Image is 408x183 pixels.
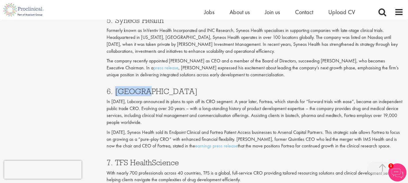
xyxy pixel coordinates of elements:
[265,8,280,16] a: Join us
[195,143,238,149] a: earnings press release
[230,8,250,16] a: About us
[328,8,355,16] a: Upload CV
[107,98,403,126] p: In [DATE], Labcorp announced its plans to spin off its CRO segment. A year later, Fortrea, which ...
[204,8,214,16] a: Jobs
[388,163,394,169] span: 1
[388,163,406,181] img: Chatbot
[107,87,403,95] h3: 6. [GEOGRAPHIC_DATA]
[107,129,403,150] p: In [DATE], Syneos Health sold its Endpoint Clinical and Fortrea Patient Access businesses to Arse...
[4,161,82,179] iframe: reCAPTCHA
[107,58,403,78] p: The company recently appointed [PERSON_NAME] as CEO and a member of the Board of Directors, succe...
[107,159,403,166] h3: 7. TFS HealthScience
[107,16,403,24] h3: 5. Syneos Health
[295,8,313,16] a: Contact
[153,65,178,71] a: press release
[107,27,403,55] p: Formerly known as InVentiv Health Incorporated and INC Research, Syneos Health specialises in sup...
